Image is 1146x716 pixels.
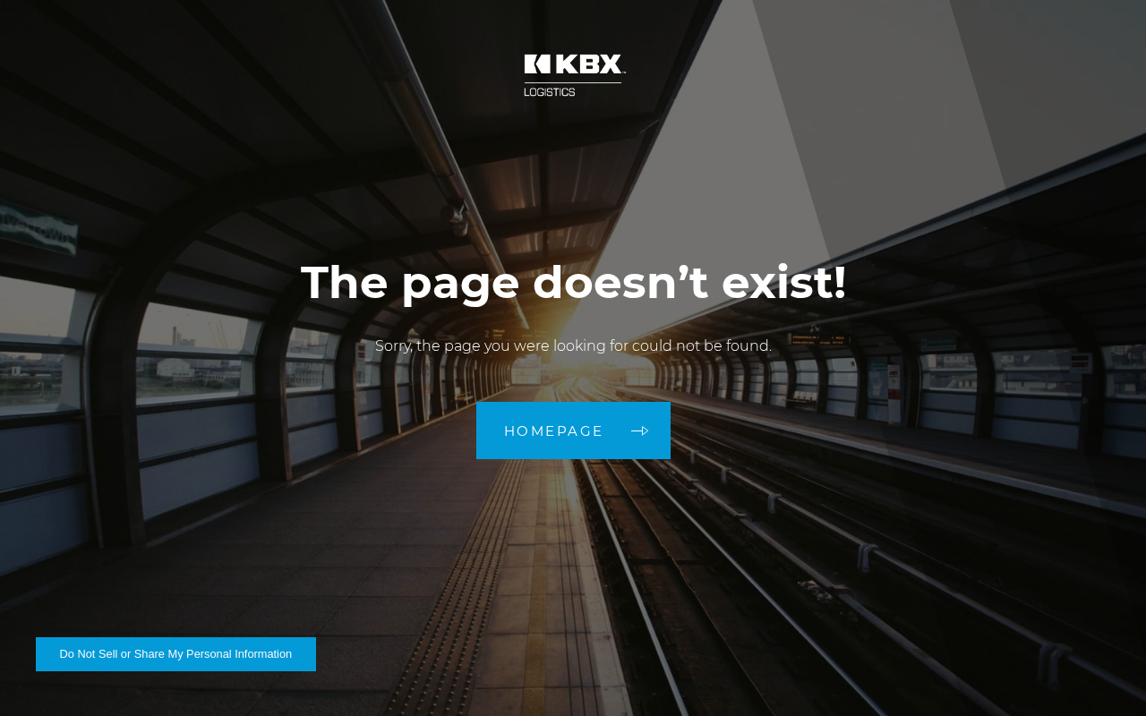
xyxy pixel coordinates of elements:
[506,36,640,115] img: kbx logo
[1056,630,1146,716] iframe: Chat Widget
[504,424,604,438] span: Homepage
[36,637,316,671] button: Do Not Sell or Share My Personal Information
[476,402,671,459] a: Homepage arrow arrow
[301,336,846,357] p: Sorry, the page you were looking for could not be found.
[301,257,846,309] h1: The page doesn’t exist!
